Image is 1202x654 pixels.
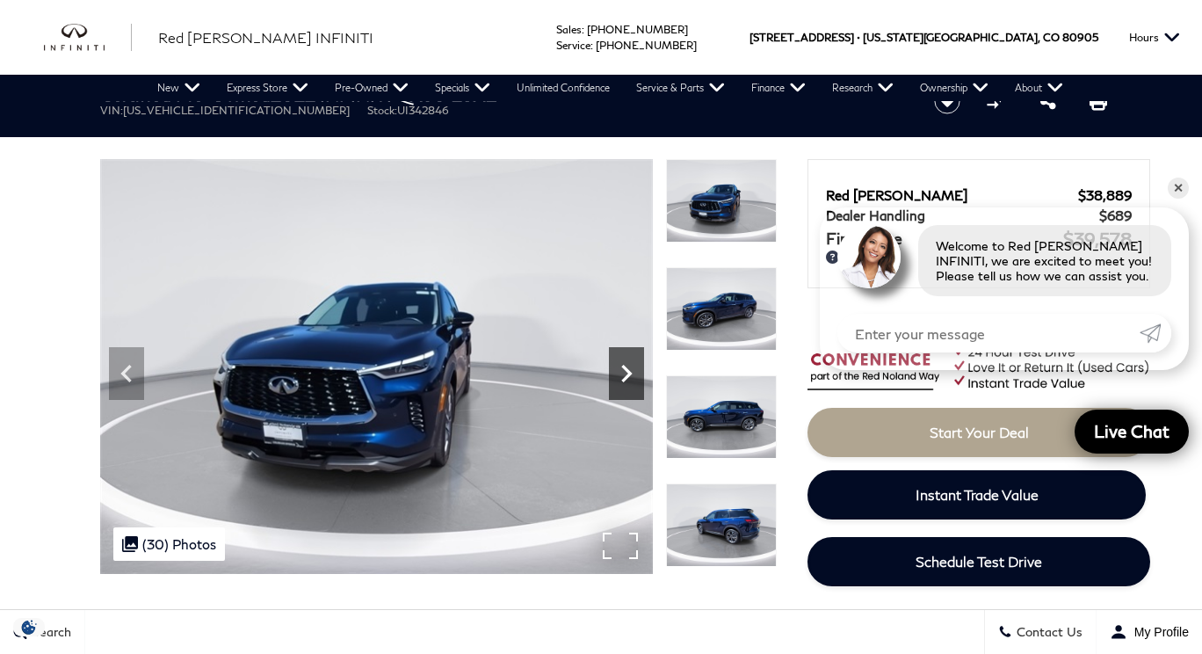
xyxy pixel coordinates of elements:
[44,24,132,52] a: infiniti
[749,31,1098,44] a: [STREET_ADDRESS] • [US_STATE][GEOGRAPHIC_DATA], CO 80905
[907,75,1002,101] a: Ownership
[916,553,1042,570] span: Schedule Test Drive
[918,225,1171,296] div: Welcome to Red [PERSON_NAME] INFINITI, we are excited to meet you! Please tell us how we can assi...
[826,207,1132,223] a: Dealer Handling $689
[984,88,1010,114] button: Compare Vehicle
[144,75,1076,101] nav: Main Navigation
[27,625,71,640] span: Search
[826,187,1132,203] a: Red [PERSON_NAME] $38,889
[819,75,907,101] a: Research
[590,39,593,52] span: :
[9,618,49,636] img: Opt-Out Icon
[666,159,777,243] img: Certified Used 2022 Grand Blue INFINITI LUXE image 3
[503,75,623,101] a: Unlimited Confidence
[1140,314,1171,352] a: Submit
[1085,420,1178,442] span: Live Chat
[666,375,777,459] img: Certified Used 2022 Grand Blue INFINITI LUXE image 5
[109,347,144,400] div: Previous
[1078,187,1132,203] span: $38,889
[1002,75,1076,101] a: About
[100,104,123,117] span: VIN:
[596,39,697,52] a: [PHONE_NUMBER]
[123,104,350,117] span: [US_VEHICLE_IDENTIFICATION_NUMBER]
[837,314,1140,352] input: Enter your message
[1075,410,1189,454] a: Live Chat
[738,75,819,101] a: Finance
[623,75,738,101] a: Service & Parts
[214,75,322,101] a: Express Store
[807,470,1146,520] a: Instant Trade Value
[609,347,644,400] div: Next
[1127,625,1189,639] span: My Profile
[807,537,1150,586] a: Schedule Test Drive
[158,27,373,48] a: Red [PERSON_NAME] INFINITI
[582,23,584,36] span: :
[916,486,1039,503] span: Instant Trade Value
[556,23,582,36] span: Sales
[826,207,1099,223] span: Dealer Handling
[837,225,901,288] img: Agent profile photo
[930,424,1029,440] span: Start Your Deal
[322,75,422,101] a: Pre-Owned
[666,483,777,567] img: Certified Used 2022 Grand Blue INFINITI LUXE image 6
[44,24,132,52] img: INFINITI
[422,75,503,101] a: Specials
[397,104,449,117] span: UI342846
[1012,625,1083,640] span: Contact Us
[826,187,1078,203] span: Red [PERSON_NAME]
[556,39,590,52] span: Service
[158,29,373,46] span: Red [PERSON_NAME] INFINITI
[144,75,214,101] a: New
[807,408,1150,457] a: Start Your Deal
[666,267,777,351] img: Certified Used 2022 Grand Blue INFINITI LUXE image 4
[587,23,688,36] a: [PHONE_NUMBER]
[113,527,225,561] div: (30) Photos
[9,618,49,636] section: Click to Open Cookie Consent Modal
[100,159,653,574] img: Certified Used 2022 Grand Blue INFINITI LUXE image 3
[1097,610,1202,654] button: Open user profile menu
[367,104,397,117] span: Stock:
